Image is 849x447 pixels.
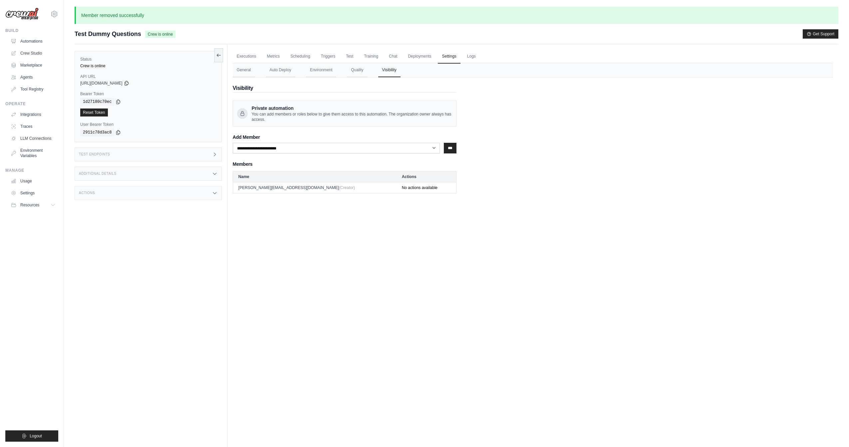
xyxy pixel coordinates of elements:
[803,29,838,39] button: Get Support
[8,48,58,59] a: Crew Studio
[233,84,456,92] h2: Visibility
[397,182,456,193] td: No actions available
[404,50,435,64] a: Deployments
[286,50,314,64] a: Scheduling
[80,57,216,62] label: Status
[80,128,114,136] code: 2911c78d3ac8
[233,161,456,167] h3: Members
[80,91,216,97] label: Bearer Token
[306,63,336,77] button: Environment
[80,98,114,106] code: 1d27180c70ec
[80,63,216,69] div: Crew is online
[266,63,295,77] button: Auto Deploy
[8,84,58,95] a: Tool Registry
[347,63,367,77] button: Quality
[8,72,58,83] a: Agents
[233,50,260,64] a: Executions
[339,185,355,190] span: (Creator)
[438,50,460,64] a: Settings
[252,112,452,122] span: You can add members or roles below to give them access to this automation. The organization owner...
[233,171,396,182] th: Name
[360,50,382,64] a: Training
[79,191,95,195] h3: Actions
[252,105,452,112] span: Private automation
[385,50,401,64] a: Chat
[80,122,216,127] label: User Bearer Token
[8,36,58,47] a: Automations
[79,152,110,156] h3: Test Endpoints
[397,171,456,182] th: Actions
[317,50,340,64] a: Triggers
[30,433,42,439] span: Logout
[75,7,838,24] p: Member removed successfully
[233,63,833,77] nav: Tabs
[5,168,58,173] div: Manage
[233,182,396,193] td: [PERSON_NAME][EMAIL_ADDRESS][DOMAIN_NAME]
[5,101,58,107] div: Operate
[378,63,401,77] button: Visibility
[8,133,58,144] a: LLM Connections
[342,50,357,64] a: Test
[8,145,58,161] a: Environment Variables
[79,172,116,176] h3: Additional Details
[463,50,480,64] a: Logs
[233,63,255,77] button: General
[8,60,58,71] a: Marketplace
[20,202,39,208] span: Resources
[75,29,141,39] span: Test Dummy Questions
[5,28,58,33] div: Build
[8,121,58,132] a: Traces
[80,74,216,79] label: API URL
[5,8,39,20] img: Logo
[263,50,284,64] a: Metrics
[8,109,58,120] a: Integrations
[8,176,58,186] a: Usage
[5,430,58,442] button: Logout
[8,188,58,198] a: Settings
[8,200,58,210] button: Resources
[80,81,123,86] span: [URL][DOMAIN_NAME]
[145,31,175,38] span: Crew is online
[233,134,456,140] h3: Add Member
[80,109,108,116] a: Reset Token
